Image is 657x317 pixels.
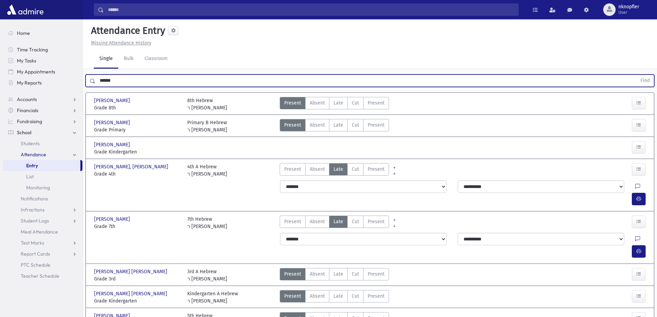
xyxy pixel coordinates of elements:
[3,77,82,88] a: My Reports
[187,268,227,283] div: 3rd A Hebrew ר [PERSON_NAME]
[94,104,180,111] span: Grade 8th
[352,121,359,129] span: Cut
[334,166,343,173] span: Late
[636,75,654,87] button: Find
[187,290,238,305] div: Kindergarten A Hebrew ר [PERSON_NAME]
[334,293,343,300] span: Late
[280,97,389,111] div: AttTypes
[3,237,82,248] a: Test Marks
[368,270,385,278] span: Present
[368,218,385,225] span: Present
[88,40,151,46] a: Missing Attendance History
[284,121,301,129] span: Present
[280,216,389,230] div: AttTypes
[21,207,44,213] span: Infractions
[94,268,169,275] span: [PERSON_NAME] [PERSON_NAME]
[3,116,82,127] a: Fundraising
[3,259,82,270] a: PTC Schedule
[94,275,180,283] span: Grade 3rd
[118,49,139,69] a: Bulk
[3,66,82,77] a: My Appointments
[21,229,58,235] span: Meal Attendance
[310,166,325,173] span: Absent
[352,166,359,173] span: Cut
[368,99,385,107] span: Present
[26,185,50,191] span: Monitoring
[3,105,82,116] a: Financials
[368,293,385,300] span: Present
[104,3,518,16] input: Search
[94,97,131,104] span: [PERSON_NAME]
[3,127,82,138] a: School
[3,44,82,55] a: Time Tracking
[3,248,82,259] a: Report Cards
[21,251,50,257] span: Report Cards
[94,297,180,305] span: Grade Kindergarten
[21,151,46,158] span: Attendance
[139,49,173,69] a: Classroom
[26,162,38,169] span: Entry
[618,4,639,10] span: nknopfler
[310,293,325,300] span: Absent
[94,216,131,223] span: [PERSON_NAME]
[21,240,44,246] span: Test Marks
[3,160,80,171] a: Entry
[310,218,325,225] span: Absent
[3,270,82,281] a: Teacher Schedule
[187,119,227,133] div: Primary B Hebrew ר [PERSON_NAME]
[3,226,82,237] a: Meal Attendance
[6,3,45,17] img: AdmirePro
[284,166,301,173] span: Present
[3,193,82,204] a: Notifications
[280,290,389,305] div: AttTypes
[187,216,227,230] div: 7th Hebrew ר [PERSON_NAME]
[21,262,50,268] span: PTC Schedule
[334,270,343,278] span: Late
[284,270,301,278] span: Present
[310,121,325,129] span: Absent
[94,119,131,126] span: [PERSON_NAME]
[17,58,36,64] span: My Tasks
[17,69,55,75] span: My Appointments
[310,99,325,107] span: Absent
[94,126,180,133] span: Grade Primary
[17,30,30,36] span: Home
[94,49,118,69] a: Single
[3,215,82,226] a: Student Logs
[334,121,343,129] span: Late
[94,163,170,170] span: [PERSON_NAME], [PERSON_NAME]
[187,163,227,178] div: 4th A Hebrew ר [PERSON_NAME]
[94,148,180,156] span: Grade Kindergarten
[21,140,40,147] span: Students
[3,171,82,182] a: List
[284,293,301,300] span: Present
[3,204,82,215] a: Infractions
[3,55,82,66] a: My Tasks
[94,141,131,148] span: [PERSON_NAME]
[618,10,639,15] span: User
[17,129,31,136] span: School
[352,293,359,300] span: Cut
[17,47,48,53] span: Time Tracking
[17,80,42,86] span: My Reports
[17,107,38,113] span: Financials
[94,170,180,178] span: Grade 4th
[88,25,165,37] h5: Attendance Entry
[280,119,389,133] div: AttTypes
[310,270,325,278] span: Absent
[284,218,301,225] span: Present
[3,138,82,149] a: Students
[280,268,389,283] div: AttTypes
[17,118,42,125] span: Fundraising
[368,166,385,173] span: Present
[352,99,359,107] span: Cut
[94,290,169,297] span: [PERSON_NAME] [PERSON_NAME]
[334,218,343,225] span: Late
[368,121,385,129] span: Present
[284,99,301,107] span: Present
[21,196,48,202] span: Notifications
[352,270,359,278] span: Cut
[280,163,389,178] div: AttTypes
[3,28,82,39] a: Home
[334,99,343,107] span: Late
